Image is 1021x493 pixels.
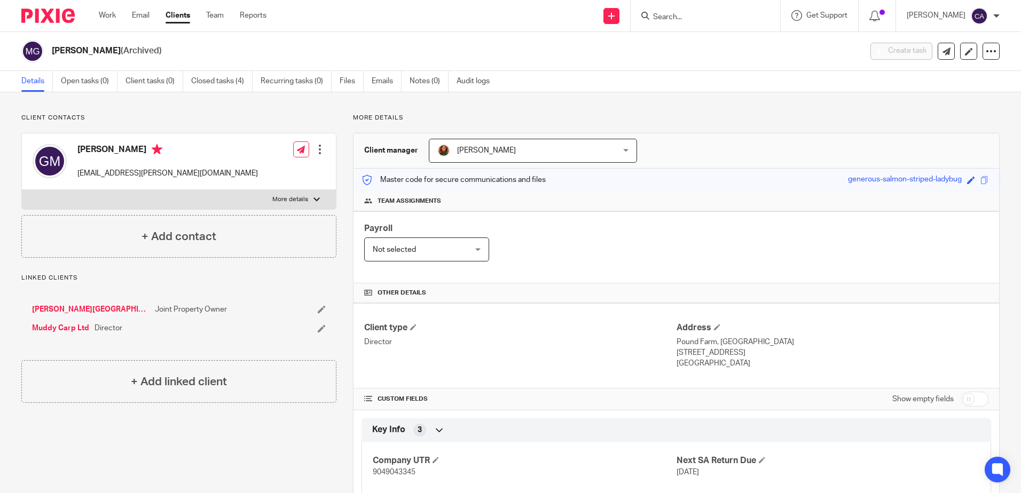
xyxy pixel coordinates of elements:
[437,144,450,157] img: sallycropped.JPG
[372,71,402,92] a: Emails
[364,224,392,233] span: Payroll
[410,71,449,92] a: Notes (0)
[52,45,694,57] h2: [PERSON_NAME]
[152,144,162,155] i: Primary
[364,395,676,403] h4: CUSTOM FIELDS
[806,12,847,19] span: Get Support
[378,197,441,205] span: Team assignments
[870,43,932,60] button: Create task
[21,274,336,282] p: Linked clients
[142,228,216,245] h4: + Add contact
[191,71,253,92] a: Closed tasks (4)
[971,7,988,25] img: svg%3E
[21,9,75,23] img: Pixie
[155,304,227,315] span: Joint Property Owner
[378,289,426,297] span: Other details
[364,145,418,156] h3: Client manager
[677,468,699,476] span: [DATE]
[131,373,227,390] h4: + Add linked client
[652,13,748,22] input: Search
[206,10,224,21] a: Team
[892,394,954,404] label: Show empty fields
[132,10,150,21] a: Email
[77,144,258,157] h4: [PERSON_NAME]
[340,71,364,92] a: Files
[125,71,183,92] a: Client tasks (0)
[364,322,676,333] h4: Client type
[364,337,676,347] p: Director
[372,424,405,435] span: Key Info
[21,71,53,92] a: Details
[373,468,415,476] span: 9049043345
[32,304,150,315] a: [PERSON_NAME][GEOGRAPHIC_DATA]
[373,246,416,253] span: Not selected
[677,322,988,333] h4: Address
[457,71,498,92] a: Audit logs
[33,144,67,178] img: svg%3E
[418,425,422,435] span: 3
[677,358,988,369] p: [GEOGRAPHIC_DATA]
[848,174,962,186] div: generous-salmon-striped-ladybug
[21,114,336,122] p: Client contacts
[373,455,676,466] h4: Company UTR
[121,46,162,55] span: (Archived)
[677,337,988,347] p: Pound Farm, [GEOGRAPHIC_DATA]
[61,71,117,92] a: Open tasks (0)
[261,71,332,92] a: Recurring tasks (0)
[166,10,190,21] a: Clients
[677,347,988,358] p: [STREET_ADDRESS]
[240,10,266,21] a: Reports
[907,10,965,21] p: [PERSON_NAME]
[21,40,44,62] img: svg%3E
[457,147,516,154] span: [PERSON_NAME]
[95,323,122,333] span: Director
[272,195,308,204] p: More details
[362,174,546,185] p: Master code for secure communications and files
[77,168,258,179] p: [EMAIL_ADDRESS][PERSON_NAME][DOMAIN_NAME]
[353,114,1000,122] p: More details
[32,323,89,333] a: Muddy Carp Ltd
[99,10,116,21] a: Work
[677,455,980,466] h4: Next SA Return Due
